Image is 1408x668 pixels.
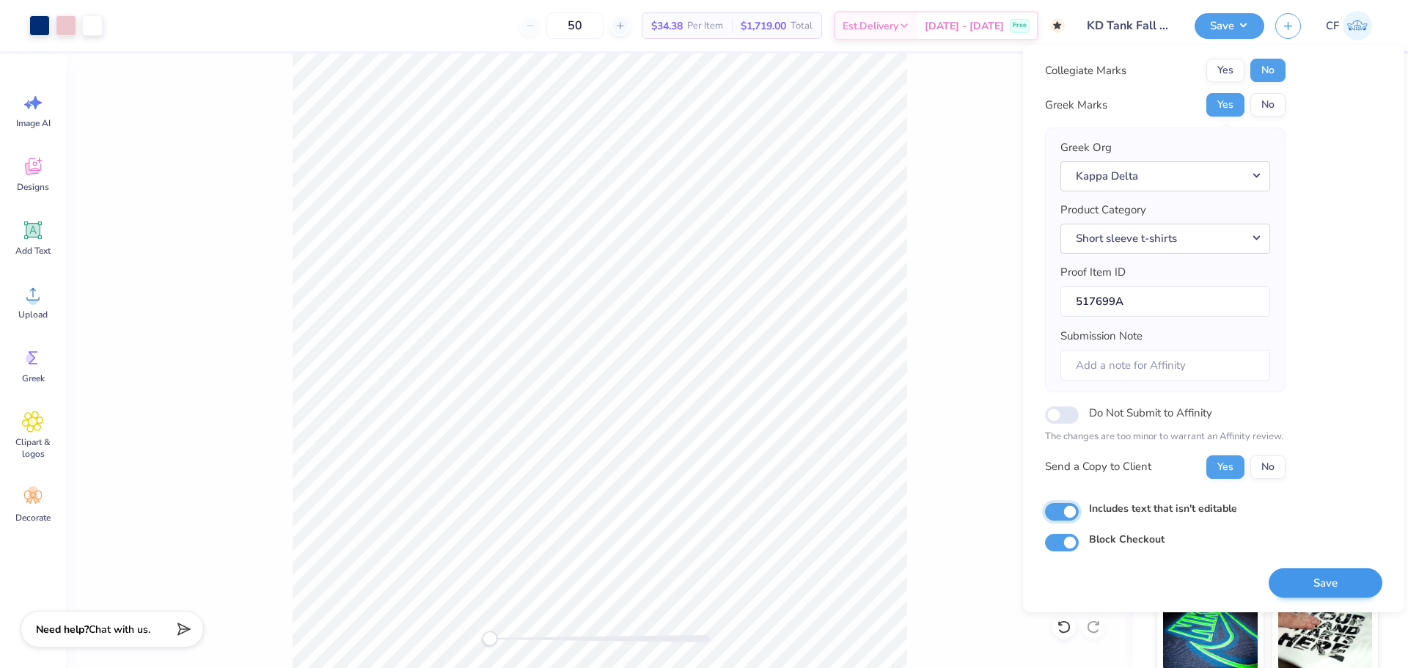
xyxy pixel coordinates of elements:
button: No [1250,455,1286,479]
button: No [1250,59,1286,82]
span: $1,719.00 [741,18,786,34]
span: [DATE] - [DATE] [925,18,1004,34]
button: Save [1195,13,1264,39]
span: Total [791,18,813,34]
button: Kappa Delta [1060,161,1270,191]
div: Greek Marks [1045,97,1107,114]
span: Decorate [15,512,51,524]
span: Image AI [16,117,51,129]
img: Cholo Fernandez [1343,11,1372,40]
label: Proof Item ID [1060,264,1126,281]
span: Chat with us. [89,623,150,636]
button: Yes [1206,93,1244,117]
input: – – [546,12,604,39]
span: $34.38 [651,18,683,34]
div: Send a Copy to Client [1045,458,1151,475]
button: Yes [1206,59,1244,82]
span: CF [1326,18,1339,34]
div: Collegiate Marks [1045,62,1126,79]
span: Free [1013,21,1027,31]
span: Greek [22,372,45,384]
label: Block Checkout [1089,532,1165,547]
p: The changes are too minor to warrant an Affinity review. [1045,430,1286,444]
button: Save [1269,568,1382,598]
label: Submission Note [1060,328,1143,345]
span: Per Item [687,18,723,34]
span: Upload [18,309,48,320]
div: Accessibility label [483,631,497,646]
button: Short sleeve t-shirts [1060,224,1270,254]
span: Add Text [15,245,51,257]
span: Est. Delivery [843,18,898,34]
label: Greek Org [1060,139,1112,156]
button: No [1250,93,1286,117]
a: CF [1319,11,1379,40]
input: Untitled Design [1076,11,1184,40]
span: Designs [17,181,49,193]
span: Clipart & logos [9,436,57,460]
input: Add a note for Affinity [1060,350,1270,381]
strong: Need help? [36,623,89,636]
label: Product Category [1060,202,1146,219]
label: Do Not Submit to Affinity [1089,403,1212,422]
button: Yes [1206,455,1244,479]
label: Includes text that isn't editable [1089,501,1237,516]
